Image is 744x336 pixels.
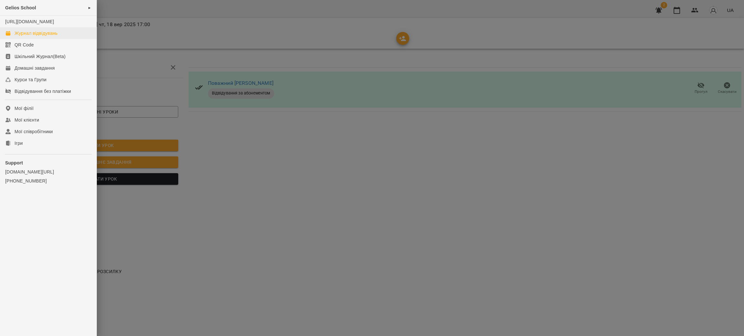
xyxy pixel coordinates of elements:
div: Мої співробітники [15,128,53,135]
div: Мої філії [15,105,34,112]
a: [PHONE_NUMBER] [5,178,91,184]
div: Відвідування без платіжки [15,88,71,94]
div: QR Code [15,42,34,48]
div: Ігри [15,140,23,146]
div: Мої клієнти [15,117,39,123]
a: [DOMAIN_NAME][URL] [5,169,91,175]
div: Курси та Групи [15,76,46,83]
div: Шкільний Журнал(Beta) [15,53,66,60]
span: ► [88,5,91,10]
div: Журнал відвідувань [15,30,57,36]
div: Домашні завдання [15,65,55,71]
p: Support [5,160,91,166]
span: Gelios School [5,5,36,10]
a: [URL][DOMAIN_NAME] [5,19,54,24]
